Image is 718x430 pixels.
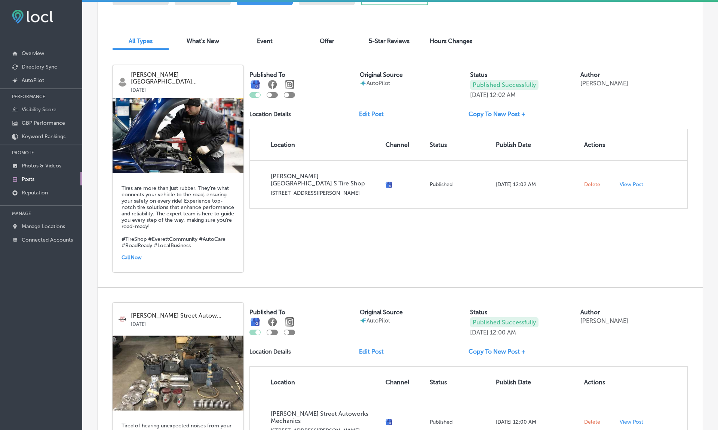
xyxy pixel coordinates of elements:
p: Posts [22,176,34,182]
p: Connected Accounts [22,237,73,243]
p: AutoPilot [366,317,390,324]
p: [STREET_ADDRESS][PERSON_NAME] [271,190,380,196]
img: fda3e92497d09a02dc62c9cd864e3231.png [12,10,53,24]
span: Event [257,37,273,45]
p: 12:02 AM [490,91,516,99]
label: Published To [249,71,285,78]
p: [DATE] [131,319,238,327]
a: View Post [620,419,649,425]
th: Location [250,129,383,160]
label: Published To [249,309,285,316]
th: Channel [383,129,427,160]
p: View Post [620,181,643,188]
p: [PERSON_NAME] Street Autow... [131,312,238,319]
p: Photos & Videos [22,163,61,169]
p: [DATE] 12:00 AM [496,419,578,425]
th: Status [427,129,493,160]
span: All Types [129,37,153,45]
p: Reputation [22,190,48,196]
label: Original Source [360,309,403,316]
p: 12:00 AM [490,329,516,336]
a: Copy To New Post + [469,348,531,355]
p: View Post [620,419,643,425]
p: [PERSON_NAME][GEOGRAPHIC_DATA] S Tire Shop [271,173,380,187]
p: Visibility Score [22,106,56,113]
span: Offer [320,37,334,45]
label: Author [580,309,600,316]
span: Delete [584,419,600,426]
p: Published Successfully [470,317,538,327]
p: Published [430,181,490,188]
p: AutoPilot [366,80,390,87]
th: Publish Date [493,367,581,398]
img: logo [118,77,127,87]
p: [DATE] 12:02 AM [496,181,578,188]
th: Publish Date [493,129,581,160]
span: Delete [584,181,600,188]
span: 5-Star Reviews [369,37,409,45]
p: [DATE] [131,85,238,93]
p: Location Details [249,111,291,118]
th: Actions [581,129,617,160]
p: Location Details [249,348,291,355]
a: View Post [620,181,649,188]
img: autopilot-icon [360,80,366,87]
a: Edit Post [359,348,390,355]
th: Actions [581,367,617,398]
p: [PERSON_NAME] [580,80,628,87]
p: Published Successfully [470,80,538,90]
p: Manage Locations [22,223,65,230]
p: [PERSON_NAME][GEOGRAPHIC_DATA]... [131,72,238,85]
p: Published [430,419,490,425]
img: 1744124208f147a471-ba8f-4957-83db-63bd8fff8c64_Auto_repair_near_Me_oil_change_Portland_auto_shop_... [113,336,243,411]
p: [DATE] [470,329,488,336]
a: Copy To New Post + [469,110,531,118]
p: [PERSON_NAME] [580,317,628,324]
p: [PERSON_NAME] Street Autoworks Mechanics [271,410,380,424]
th: Status [427,367,493,398]
label: Original Source [360,71,403,78]
p: AutoPilot [22,77,44,84]
p: Directory Sync [22,64,57,70]
img: autopilot-icon [360,317,366,324]
th: Channel [383,367,427,398]
img: logo [118,315,127,324]
p: [DATE] [470,91,488,99]
h5: Tires are more than just rubber. They’re what connects your vehicle to the road, ensuring your sa... [122,185,234,249]
a: Edit Post [359,110,390,118]
th: Location [250,367,383,398]
label: Status [470,309,487,316]
label: Author [580,71,600,78]
p: Overview [22,50,44,57]
p: GBP Performance [22,120,65,126]
label: Status [470,71,487,78]
img: 4385bb39-ba49-4e83-8b14-ba010c1f61ea2025-03-14.jpg [113,98,243,173]
p: Keyword Rankings [22,133,65,140]
span: What's New [187,37,219,45]
span: Hours Changes [430,37,472,45]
